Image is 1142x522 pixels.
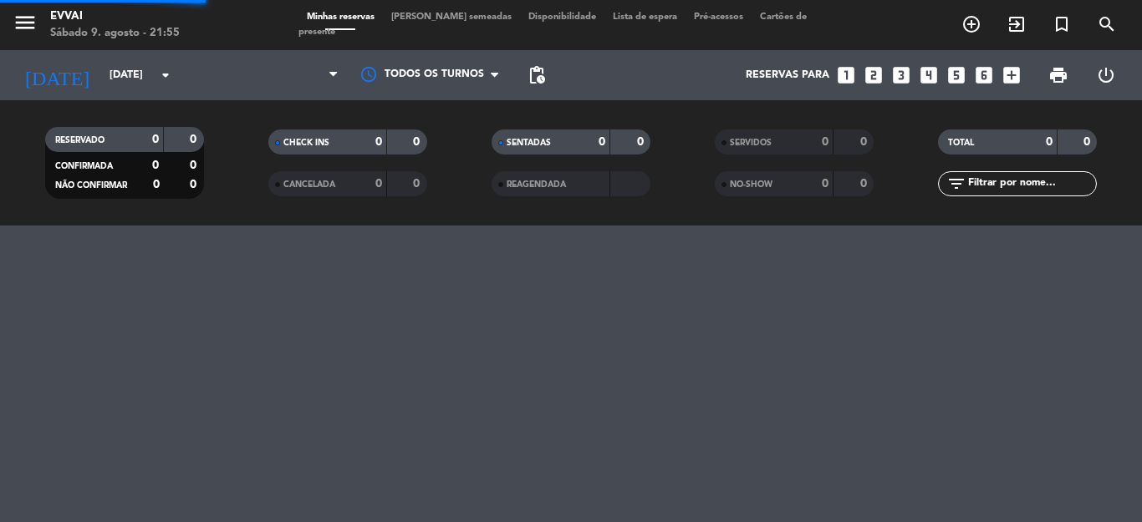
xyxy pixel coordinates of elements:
i: menu [13,10,38,35]
span: NO-SHOW [730,180,772,189]
strong: 0 [375,136,382,148]
strong: 0 [190,179,200,190]
i: add_box [1001,64,1022,86]
strong: 0 [190,134,200,145]
strong: 0 [413,178,423,190]
strong: 0 [599,136,605,148]
strong: 0 [190,160,200,171]
div: LOG OUT [1082,50,1129,100]
i: search [1097,14,1117,34]
strong: 0 [153,179,160,190]
strong: 0 [822,136,828,148]
i: arrow_drop_down [155,65,176,85]
i: [DATE] [13,57,101,94]
i: power_settings_new [1096,65,1116,85]
strong: 0 [860,178,870,190]
i: looks_5 [946,64,967,86]
strong: 0 [822,178,828,190]
span: TOTAL [948,139,974,147]
i: turned_in_not [1052,14,1072,34]
i: exit_to_app [1007,14,1027,34]
span: SENTADAS [507,139,551,147]
span: SERVIDOS [730,139,772,147]
span: [PERSON_NAME] semeadas [383,13,520,22]
span: CANCELADA [283,180,335,189]
span: REAGENDADA [507,180,566,189]
strong: 0 [637,136,647,148]
span: Cartões de presente [298,13,807,37]
span: Reservas para [746,69,829,81]
input: Filtrar por nome... [966,175,1096,193]
span: CONFIRMADA [55,162,113,170]
button: menu [13,10,38,41]
strong: 0 [1046,136,1053,148]
div: Sábado 9. agosto - 21:55 [50,25,180,42]
strong: 0 [1083,136,1094,148]
i: add_circle_outline [961,14,981,34]
strong: 0 [375,178,382,190]
i: looks_6 [973,64,995,86]
i: looks_one [835,64,857,86]
span: pending_actions [527,65,547,85]
div: Evvai [50,8,180,25]
strong: 0 [413,136,423,148]
span: Pré-acessos [686,13,752,22]
span: RESERVADO [55,136,105,144]
i: looks_3 [890,64,912,86]
span: Minhas reservas [298,13,383,22]
strong: 0 [152,160,159,171]
span: Disponibilidade [520,13,604,22]
i: filter_list [946,174,966,194]
span: NÃO CONFIRMAR [55,181,127,190]
strong: 0 [152,134,159,145]
i: looks_two [863,64,885,86]
span: CHECK INS [283,139,329,147]
strong: 0 [860,136,870,148]
i: looks_4 [918,64,940,86]
span: print [1048,65,1068,85]
span: Lista de espera [604,13,686,22]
